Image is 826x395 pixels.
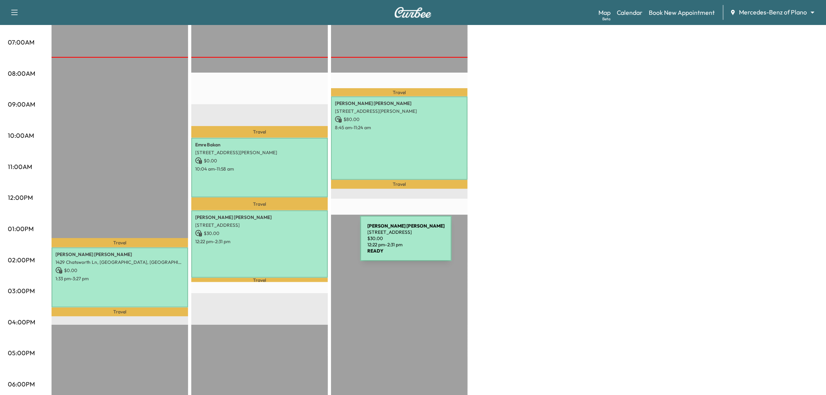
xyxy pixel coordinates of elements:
[8,37,34,47] p: 07:00AM
[649,8,715,17] a: Book New Appointment
[195,149,324,156] p: [STREET_ADDRESS][PERSON_NAME]
[602,16,611,22] div: Beta
[8,162,32,171] p: 11:00AM
[8,131,34,140] p: 10:00AM
[331,88,468,96] p: Travel
[195,166,324,172] p: 10:04 am - 11:58 am
[335,116,464,123] p: $ 80.00
[195,214,324,221] p: [PERSON_NAME] [PERSON_NAME]
[195,222,324,228] p: [STREET_ADDRESS]
[52,308,188,317] p: Travel
[55,259,184,265] p: 1429 Chatsworth Ln, [GEOGRAPHIC_DATA], [GEOGRAPHIC_DATA], [GEOGRAPHIC_DATA]
[335,100,464,107] p: [PERSON_NAME] [PERSON_NAME]
[8,286,35,295] p: 03:00PM
[8,193,33,202] p: 12:00PM
[739,8,807,17] span: Mercedes-Benz of Plano
[52,238,188,247] p: Travel
[191,278,328,282] p: Travel
[55,251,184,258] p: [PERSON_NAME] [PERSON_NAME]
[195,157,324,164] p: $ 0.00
[8,379,35,389] p: 06:00PM
[55,276,184,282] p: 1:33 pm - 3:27 pm
[8,317,35,327] p: 04:00PM
[8,100,35,109] p: 09:00AM
[8,348,35,358] p: 05:00PM
[394,7,432,18] img: Curbee Logo
[195,238,324,245] p: 12:22 pm - 2:31 pm
[191,126,328,138] p: Travel
[335,108,464,114] p: [STREET_ADDRESS][PERSON_NAME]
[195,230,324,237] p: $ 30.00
[195,142,324,148] p: Emre Bakan
[598,8,611,17] a: MapBeta
[8,69,35,78] p: 08:00AM
[335,125,464,131] p: 8:45 am - 11:24 am
[55,267,184,274] p: $ 0.00
[8,255,35,265] p: 02:00PM
[331,180,468,189] p: Travel
[617,8,643,17] a: Calendar
[191,197,328,210] p: Travel
[8,224,34,233] p: 01:00PM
